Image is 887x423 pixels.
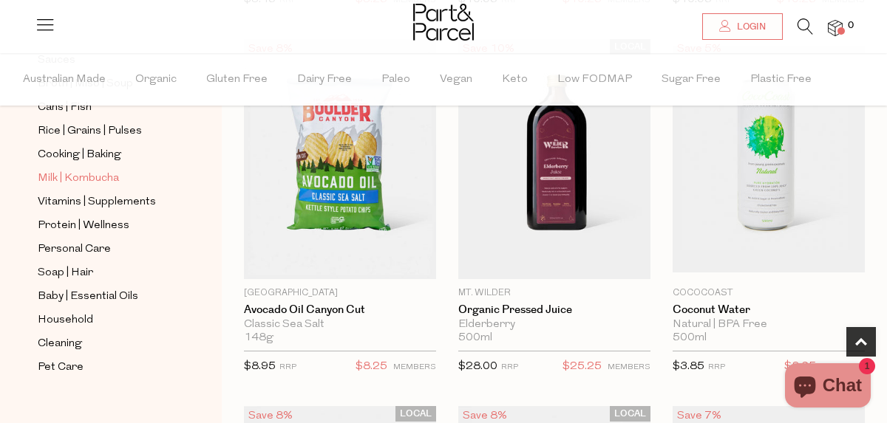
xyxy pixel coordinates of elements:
[501,363,518,371] small: RRP
[38,169,172,188] a: Milk | Kombucha
[38,335,82,353] span: Cleaning
[38,264,93,282] span: Soap | Hair
[38,123,142,140] span: Rice | Grains | Pulses
[702,13,783,40] a: Login
[279,363,296,371] small: RRP
[244,286,436,300] p: [GEOGRAPHIC_DATA]
[673,318,865,331] div: Natural | BPA Free
[413,4,474,41] img: Part&Parcel
[557,54,632,106] span: Low FODMAP
[38,287,172,306] a: Baby | Essential Oils
[502,54,528,106] span: Keto
[38,240,172,258] a: Personal Care
[784,357,816,376] span: $3.65
[662,54,721,106] span: Sugar Free
[393,363,436,371] small: MEMBERS
[356,357,387,376] span: $8.25
[458,39,650,279] img: Organic Pressed Juice
[38,193,172,211] a: Vitamins | Supplements
[206,54,268,106] span: Gluten Free
[38,288,138,306] span: Baby | Essential Oils
[38,217,129,235] span: Protein | Wellness
[244,303,436,317] a: Avocado Oil Canyon Cut
[38,334,172,353] a: Cleaning
[38,311,172,329] a: Household
[38,241,111,258] span: Personal Care
[733,21,766,33] span: Login
[458,331,492,345] span: 500ml
[38,146,121,164] span: Cooking | Baking
[458,318,650,331] div: Elderberry
[673,331,707,345] span: 500ml
[395,406,436,422] span: LOCAL
[38,216,172,235] a: Protein | Wellness
[38,359,84,376] span: Pet Care
[828,20,843,35] a: 0
[708,363,725,371] small: RRP
[38,312,93,329] span: Household
[23,54,106,106] span: Australian Made
[608,363,650,371] small: MEMBERS
[244,39,436,279] img: Avocado Oil Canyon Cut
[38,122,172,140] a: Rice | Grains | Pulses
[135,54,177,106] span: Organic
[244,318,436,331] div: Classic Sea Salt
[673,303,865,317] a: Coconut Water
[38,193,156,211] span: Vitamins | Supplements
[38,264,172,282] a: Soap | Hair
[458,303,650,317] a: Organic Pressed Juice
[750,54,812,106] span: Plastic Free
[38,98,172,117] a: Cans | Fish
[38,358,172,376] a: Pet Care
[38,99,92,117] span: Cans | Fish
[244,331,273,345] span: 148g
[458,286,650,300] p: Mt. Wilder
[297,54,352,106] span: Dairy Free
[673,361,704,372] span: $3.85
[673,46,865,272] img: Coconut Water
[844,19,857,32] span: 0
[244,361,276,372] span: $8.95
[38,145,172,164] a: Cooking | Baking
[563,357,602,376] span: $25.25
[610,406,650,422] span: LOCAL
[440,54,472,106] span: Vegan
[381,54,410,106] span: Paleo
[38,170,119,188] span: Milk | Kombucha
[781,363,875,411] inbox-online-store-chat: Shopify online store chat
[673,286,865,300] p: CocoCoast
[458,361,497,372] span: $28.00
